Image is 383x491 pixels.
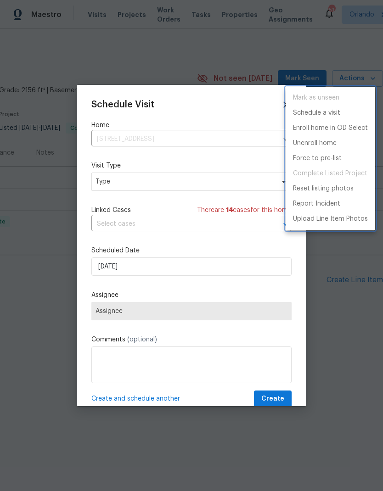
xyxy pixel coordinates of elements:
p: Enroll home in OD Select [293,123,368,133]
p: Force to pre-list [293,154,342,163]
p: Report Incident [293,199,340,209]
p: Upload Line Item Photos [293,214,368,224]
p: Schedule a visit [293,108,340,118]
p: Unenroll home [293,139,337,148]
p: Reset listing photos [293,184,354,194]
span: Project is already completed [286,166,375,181]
